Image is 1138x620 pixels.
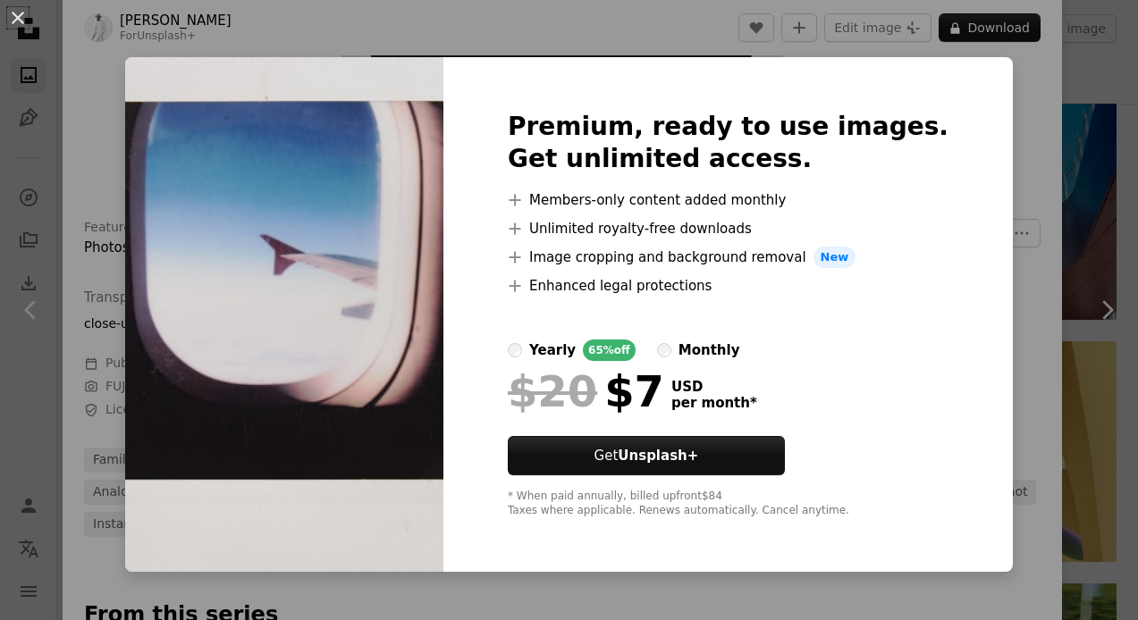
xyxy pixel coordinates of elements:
[508,247,948,268] li: Image cropping and background removal
[508,368,664,415] div: $7
[508,275,948,297] li: Enhanced legal protections
[508,436,785,475] button: GetUnsplash+
[671,395,757,411] span: per month *
[583,339,636,361] div: 65% off
[508,368,597,415] span: $20
[508,218,948,239] li: Unlimited royalty-free downloads
[813,247,856,268] span: New
[125,57,443,572] img: premium_photo-1750075345490-1d9d908215c3
[618,448,698,464] strong: Unsplash+
[671,379,757,395] span: USD
[657,343,671,357] input: monthly
[679,339,740,361] div: monthly
[529,339,576,361] div: yearly
[508,490,948,518] div: * When paid annually, billed upfront $84 Taxes where applicable. Renews automatically. Cancel any...
[508,189,948,211] li: Members-only content added monthly
[508,111,948,175] h2: Premium, ready to use images. Get unlimited access.
[508,343,522,357] input: yearly65%off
